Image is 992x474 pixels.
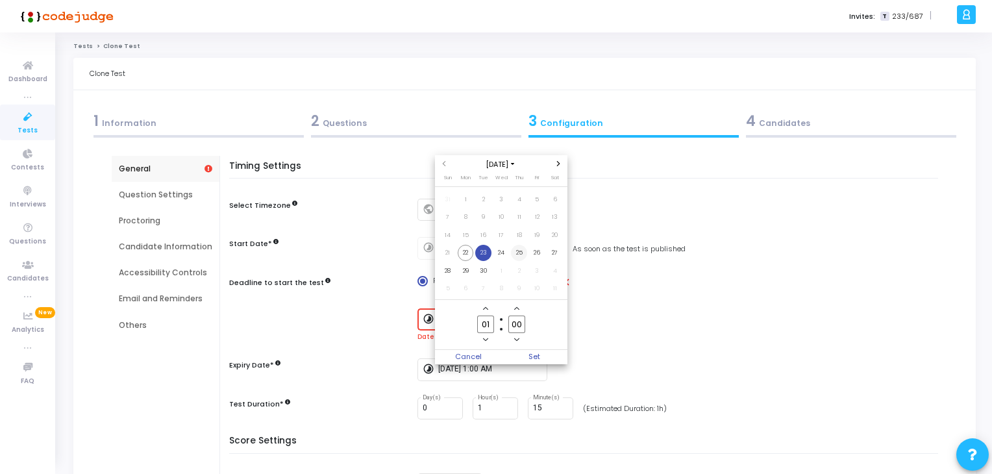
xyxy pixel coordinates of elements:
span: 20 [547,227,563,243]
span: 9 [511,281,527,297]
td: September 19, 2025 [528,226,546,244]
span: 1 [458,192,474,208]
td: September 21, 2025 [439,244,457,262]
span: 11 [547,281,563,297]
span: 15 [458,227,474,243]
span: 7 [475,281,491,297]
span: 13 [547,209,563,225]
td: September 26, 2025 [528,244,546,262]
td: September 16, 2025 [475,226,493,244]
span: Sun [444,174,452,181]
td: September 6, 2025 [546,190,564,208]
span: Sat [551,174,559,181]
th: Tuesday [475,173,493,186]
span: 14 [440,227,456,243]
span: 11 [511,209,527,225]
span: 28 [440,263,456,279]
span: 6 [458,281,474,297]
td: September 29, 2025 [456,262,475,280]
span: 4 [511,192,527,208]
td: September 7, 2025 [439,208,457,227]
td: September 14, 2025 [439,226,457,244]
td: September 2, 2025 [475,190,493,208]
span: Fri [535,174,539,181]
button: Minus a minute [512,334,523,345]
td: October 8, 2025 [492,280,510,298]
span: 9 [475,209,491,225]
button: Choose month and year [482,159,520,170]
span: 19 [529,227,545,243]
td: September 12, 2025 [528,208,546,227]
td: October 9, 2025 [510,280,528,298]
td: September 27, 2025 [546,244,564,262]
span: 4 [547,263,563,279]
span: 5 [440,281,456,297]
td: September 23, 2025 [475,244,493,262]
span: 18 [511,227,527,243]
td: October 5, 2025 [439,280,457,298]
span: 10 [529,281,545,297]
button: Add a hour [480,303,491,314]
th: Monday [456,173,475,186]
span: 23 [475,245,491,261]
td: September 22, 2025 [456,244,475,262]
span: 3 [529,263,545,279]
span: 3 [493,192,510,208]
button: Add a minute [512,303,523,314]
td: September 15, 2025 [456,226,475,244]
span: [DATE] [482,159,520,170]
span: 24 [493,245,510,261]
span: 7 [440,209,456,225]
th: Friday [528,173,546,186]
th: Wednesday [492,173,510,186]
span: 31 [440,192,456,208]
span: 2 [475,192,491,208]
td: October 4, 2025 [546,262,564,280]
td: October 11, 2025 [546,280,564,298]
span: 27 [547,245,563,261]
td: September 4, 2025 [510,190,528,208]
button: Cancel [435,350,501,364]
td: October 1, 2025 [492,262,510,280]
span: 17 [493,227,510,243]
span: 1 [493,263,510,279]
button: Set [501,350,567,364]
span: 22 [458,245,474,261]
span: 30 [475,263,491,279]
td: September 13, 2025 [546,208,564,227]
td: September 9, 2025 [475,208,493,227]
td: October 3, 2025 [528,262,546,280]
span: Mon [461,174,471,181]
td: September 8, 2025 [456,208,475,227]
td: September 18, 2025 [510,226,528,244]
td: September 24, 2025 [492,244,510,262]
td: September 20, 2025 [546,226,564,244]
span: 6 [547,192,563,208]
td: September 30, 2025 [475,262,493,280]
span: 29 [458,263,474,279]
td: September 25, 2025 [510,244,528,262]
span: 10 [493,209,510,225]
th: Sunday [439,173,457,186]
span: Tue [478,174,488,181]
span: Thu [515,174,523,181]
td: September 5, 2025 [528,190,546,208]
td: September 17, 2025 [492,226,510,244]
td: September 11, 2025 [510,208,528,227]
td: October 7, 2025 [475,280,493,298]
th: Thursday [510,173,528,186]
td: October 10, 2025 [528,280,546,298]
button: Next month [553,158,564,169]
td: October 2, 2025 [510,262,528,280]
span: 5 [529,192,545,208]
span: Wed [495,174,508,181]
span: 16 [475,227,491,243]
td: September 10, 2025 [492,208,510,227]
th: Saturday [546,173,564,186]
span: 26 [529,245,545,261]
td: September 1, 2025 [456,190,475,208]
span: 8 [458,209,474,225]
button: Minus a hour [480,334,491,345]
td: October 6, 2025 [456,280,475,298]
